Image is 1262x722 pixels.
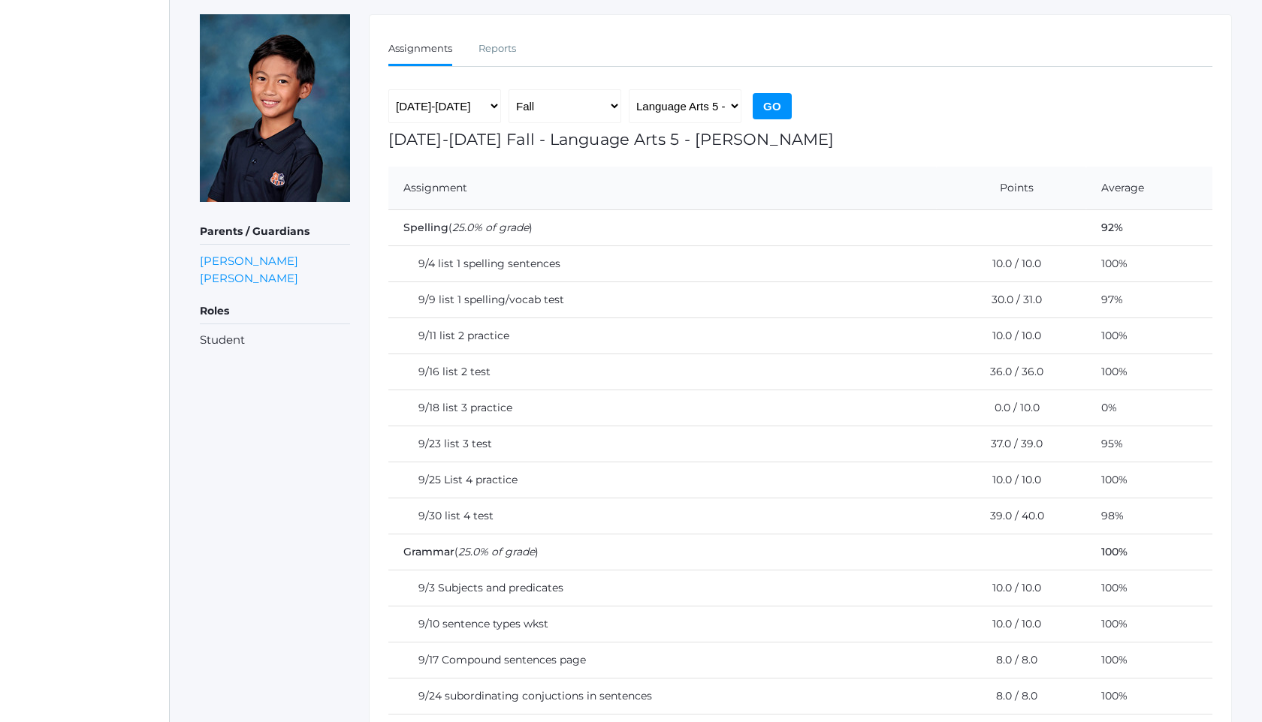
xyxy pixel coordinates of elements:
td: 92% [1086,209,1212,245]
th: Assignment [388,167,937,210]
img: Matteo Soratorio [200,14,350,202]
td: 100% [1086,642,1212,678]
td: 9/17 Compound sentences page [388,642,937,678]
td: 100% [1086,606,1212,642]
td: 95% [1086,426,1212,462]
td: 10.0 / 10.0 [937,570,1086,606]
td: 100% [1086,534,1212,570]
td: 100% [1086,245,1212,281]
td: 98% [1086,498,1212,534]
td: 0.0 / 10.0 [937,390,1086,426]
td: 9/24 subordinating conjuctions in sentences [388,678,937,714]
td: 97% [1086,281,1212,317]
td: 100% [1086,353,1212,390]
th: Average [1086,167,1212,210]
td: 10.0 / 10.0 [937,462,1086,498]
td: 9/10 sentence types wkst [388,606,937,642]
td: 9/30 list 4 test [388,498,937,534]
td: 9/11 list 2 practice [388,317,937,353]
td: 30.0 / 31.0 [937,281,1086,317]
td: ( ) [388,209,1086,245]
th: Points [937,167,1086,210]
td: 9/25 List 4 practice [388,462,937,498]
td: 9/23 list 3 test [388,426,937,462]
a: Assignments [388,34,452,66]
a: [PERSON_NAME] [200,269,298,287]
td: 100% [1086,317,1212,353]
td: 100% [1086,570,1212,606]
td: 8.0 / 8.0 [937,678,1086,714]
input: Go [753,93,792,119]
td: 100% [1086,678,1212,714]
li: Student [200,332,350,349]
td: ( ) [388,534,1086,570]
a: [PERSON_NAME] [200,252,298,269]
td: 100% [1086,462,1212,498]
td: 10.0 / 10.0 [937,317,1086,353]
h5: Roles [200,299,350,324]
td: 10.0 / 10.0 [937,606,1086,642]
td: 9/16 list 2 test [388,353,937,390]
td: 37.0 / 39.0 [937,426,1086,462]
td: 9/4 list 1 spelling sentences [388,245,937,281]
td: 9/9 list 1 spelling/vocab test [388,281,937,317]
td: 8.0 / 8.0 [937,642,1086,678]
span: Spelling [403,221,448,234]
td: 10.0 / 10.0 [937,245,1086,281]
td: 36.0 / 36.0 [937,353,1086,390]
td: 39.0 / 40.0 [937,498,1086,534]
a: Reports [479,34,516,64]
span: Grammar [403,545,454,558]
h1: [DATE]-[DATE] Fall - Language Arts 5 - [PERSON_NAME] [388,131,1212,148]
em: 25.0% of grade [458,545,535,558]
td: 9/18 list 3 practice [388,390,937,426]
td: 0% [1086,390,1212,426]
em: 25.0% of grade [452,221,529,234]
h5: Parents / Guardians [200,219,350,245]
td: 9/3 Subjects and predicates [388,570,937,606]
